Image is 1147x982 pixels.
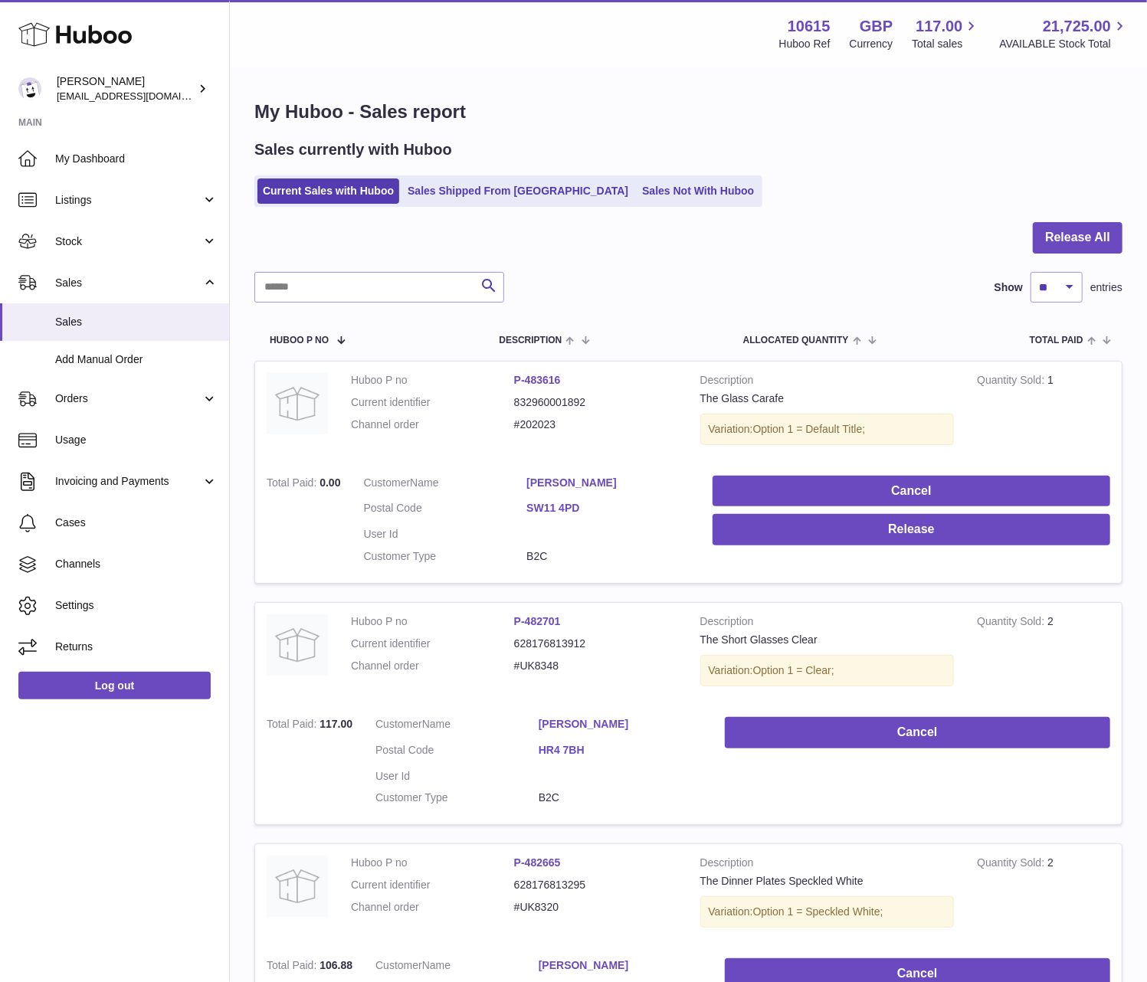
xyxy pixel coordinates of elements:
div: The Glass Carafe [700,391,955,406]
button: Cancel [713,476,1110,507]
span: 117.00 [916,16,962,37]
div: [PERSON_NAME] [57,74,195,103]
dt: Customer Type [375,791,539,805]
a: SW11 4PD [526,501,690,516]
strong: Description [700,856,955,874]
dt: Customer Type [364,549,527,564]
span: 117.00 [320,718,352,730]
span: Cases [55,516,218,530]
h2: Sales currently with Huboo [254,139,452,160]
strong: GBP [860,16,893,37]
dt: Postal Code [375,743,539,761]
span: Sales [55,276,202,290]
span: Total sales [912,37,980,51]
dt: Name [375,717,539,735]
dd: B2C [526,549,690,564]
dd: #202023 [514,417,677,432]
strong: Description [700,614,955,633]
a: Sales Shipped From [GEOGRAPHIC_DATA] [402,178,634,204]
span: Customer [375,959,422,971]
label: Show [995,280,1023,295]
strong: Total Paid [267,959,320,975]
span: Stock [55,234,202,249]
a: [PERSON_NAME] [539,958,702,973]
span: 0.00 [320,476,340,489]
button: Cancel [725,717,1110,748]
span: Orders [55,391,202,406]
strong: Quantity Sold [977,374,1047,390]
a: P-482665 [514,856,561,869]
span: 21,725.00 [1043,16,1111,37]
div: The Short Glasses Clear [700,633,955,647]
a: Current Sales with Huboo [257,178,399,204]
dt: User Id [375,769,539,784]
strong: Total Paid [267,476,320,493]
span: Returns [55,640,218,654]
span: Sales [55,315,218,329]
dt: Current identifier [351,637,514,651]
span: Huboo P no [270,336,329,345]
span: Settings [55,598,218,613]
dt: Name [375,958,539,977]
span: My Dashboard [55,152,218,166]
a: HR4 7BH [539,743,702,758]
td: 1 [965,362,1122,464]
strong: Description [700,373,955,391]
span: 106.88 [320,959,352,971]
span: Option 1 = Clear; [753,664,834,676]
span: Listings [55,193,202,208]
a: Sales Not With Huboo [637,178,759,204]
dd: 832960001892 [514,395,677,410]
div: The Dinner Plates Speckled White [700,874,955,889]
img: no-photo.jpg [267,373,328,434]
dt: Huboo P no [351,614,514,629]
span: Total paid [1030,336,1083,345]
dd: B2C [539,791,702,805]
img: no-photo.jpg [267,856,328,917]
button: Release All [1033,222,1122,254]
button: Release [713,514,1110,545]
dd: 628176813295 [514,878,677,892]
span: AVAILABLE Stock Total [999,37,1129,51]
dt: Current identifier [351,395,514,410]
span: Description [499,336,562,345]
dt: Channel order [351,417,514,432]
dt: Huboo P no [351,373,514,388]
dt: Postal Code [364,501,527,519]
strong: Quantity Sold [977,615,1047,631]
div: Variation: [700,414,955,445]
img: no-photo.jpg [267,614,328,676]
img: fulfillment@fable.com [18,77,41,100]
td: 2 [965,844,1122,947]
dt: Current identifier [351,878,514,892]
span: Usage [55,433,218,447]
a: P-483616 [514,374,561,386]
span: Customer [375,718,422,730]
span: ALLOCATED Quantity [743,336,849,345]
dt: Channel order [351,900,514,915]
a: P-482701 [514,615,561,627]
strong: Total Paid [267,718,320,734]
dt: Channel order [351,659,514,673]
dd: 628176813912 [514,637,677,651]
span: Add Manual Order [55,352,218,367]
strong: 10615 [788,16,831,37]
span: Option 1 = Speckled White; [753,905,883,918]
span: Customer [364,476,411,489]
dd: #UK8320 [514,900,677,915]
dt: User Id [364,527,527,542]
h1: My Huboo - Sales report [254,100,1122,124]
a: [PERSON_NAME] [526,476,690,490]
dt: Name [364,476,527,494]
span: Channels [55,557,218,571]
div: Variation: [700,655,955,686]
dd: #UK8348 [514,659,677,673]
span: Invoicing and Payments [55,474,202,489]
span: [EMAIL_ADDRESS][DOMAIN_NAME] [57,90,225,102]
div: Huboo Ref [779,37,831,51]
strong: Quantity Sold [977,856,1047,872]
a: 21,725.00 AVAILABLE Stock Total [999,16,1129,51]
td: 2 [965,603,1122,705]
span: Option 1 = Default Title; [753,423,866,435]
dt: Huboo P no [351,856,514,870]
